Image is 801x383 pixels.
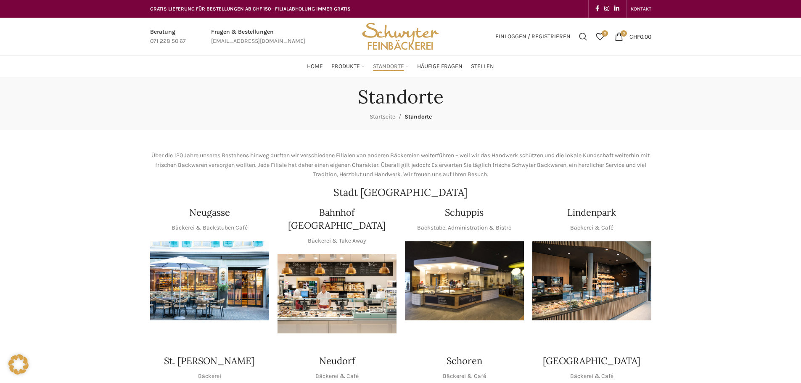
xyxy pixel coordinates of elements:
span: Häufige Fragen [417,63,463,71]
span: Home [307,63,323,71]
span: CHF [629,33,640,40]
h1: Standorte [358,86,444,108]
a: Infobox link [211,27,305,46]
span: Standorte [373,63,404,71]
div: 1 / 1 [532,241,651,321]
h4: Lindenpark [567,206,616,219]
a: 0 CHF0.00 [611,28,656,45]
a: Home [307,58,323,75]
p: Bäckerei & Take Away [308,236,366,246]
img: 017-e1571925257345 [532,241,651,321]
img: 150130-Schwyter-013 [405,241,524,321]
p: Bäckerei & Backstuben Café [172,223,248,232]
a: Einloggen / Registrieren [491,28,575,45]
span: 0 [621,30,627,37]
div: Meine Wunschliste [592,28,608,45]
a: Startseite [370,113,395,120]
div: 1 / 1 [405,241,524,321]
a: Instagram social link [602,3,612,15]
p: Bäckerei [198,372,221,381]
h4: Neudorf [319,354,355,367]
p: Bäckerei & Café [315,372,359,381]
a: Suchen [575,28,592,45]
h4: Schoren [447,354,482,367]
div: Secondary navigation [627,0,656,17]
a: Häufige Fragen [417,58,463,75]
h2: Stadt [GEOGRAPHIC_DATA] [150,188,651,198]
a: Produkte [331,58,365,75]
img: Bahnhof St. Gallen [278,254,397,333]
p: Backstube, Administration & Bistro [417,223,512,232]
a: 0 [592,28,608,45]
a: KONTAKT [631,0,651,17]
a: Linkedin social link [612,3,622,15]
div: Main navigation [146,58,656,75]
a: Facebook social link [593,3,602,15]
p: Bäckerei & Café [570,372,613,381]
span: Einloggen / Registrieren [495,34,571,40]
p: Über die 120 Jahre unseres Bestehens hinweg durften wir verschiedene Filialen von anderen Bäckere... [150,151,651,179]
div: 1 / 1 [278,254,397,333]
span: Produkte [331,63,360,71]
bdi: 0.00 [629,33,651,40]
span: 0 [602,30,608,37]
span: GRATIS LIEFERUNG FÜR BESTELLUNGEN AB CHF 150 - FILIALABHOLUNG IMMER GRATIS [150,6,351,12]
h4: Schuppis [445,206,484,219]
span: KONTAKT [631,6,651,12]
h4: [GEOGRAPHIC_DATA] [543,354,640,367]
h4: Neugasse [189,206,230,219]
img: Neugasse [150,241,269,321]
img: Bäckerei Schwyter [359,18,441,55]
a: Stellen [471,58,494,75]
div: 1 / 1 [150,241,269,321]
span: Standorte [404,113,432,120]
p: Bäckerei & Café [443,372,486,381]
h4: St. [PERSON_NAME] [164,354,255,367]
h4: Bahnhof [GEOGRAPHIC_DATA] [278,206,397,232]
a: Standorte [373,58,409,75]
span: Stellen [471,63,494,71]
a: Site logo [359,32,441,40]
a: Infobox link [150,27,186,46]
p: Bäckerei & Café [570,223,613,232]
